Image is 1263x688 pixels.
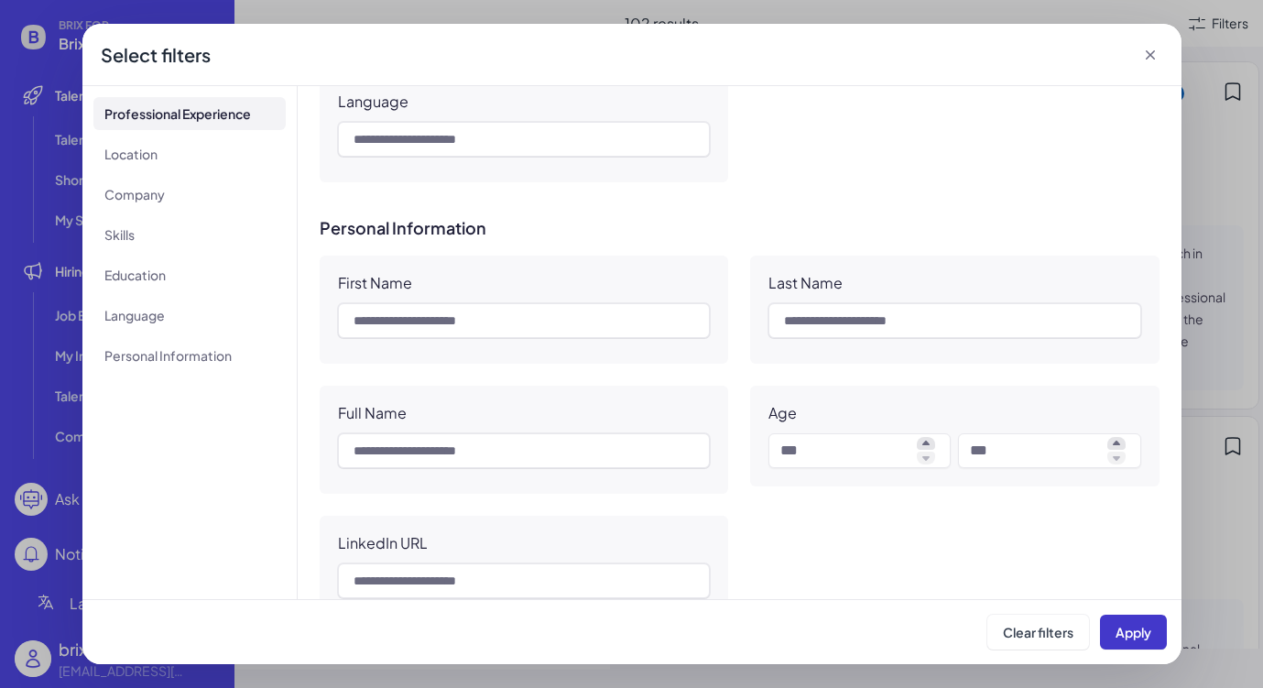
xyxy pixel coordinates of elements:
button: Apply [1100,615,1167,650]
h3: Personal Information [320,219,1160,237]
li: Company [93,178,286,211]
li: Education [93,258,286,291]
li: Personal Information [93,339,286,372]
div: Language [338,93,408,111]
span: Clear filters [1003,624,1073,640]
li: Professional Experience [93,97,286,130]
span: Apply [1116,624,1151,640]
div: Full Name [338,404,407,422]
div: Age [768,404,797,422]
div: First Name [338,274,412,292]
div: LinkedIn URL [338,534,428,552]
li: Location [93,137,286,170]
div: Select filters [101,42,211,68]
li: Language [93,299,286,332]
button: Clear filters [987,615,1089,650]
div: Last Name [768,274,843,292]
li: Skills [93,218,286,251]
